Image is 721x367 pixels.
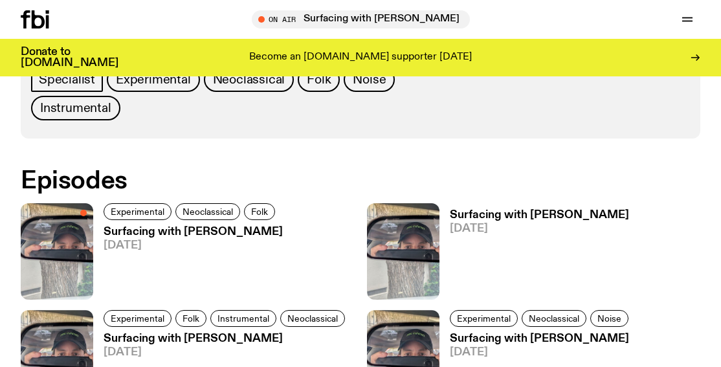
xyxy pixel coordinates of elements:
a: Folk [175,310,206,327]
span: [DATE] [450,347,632,358]
h3: Surfacing with [PERSON_NAME] [450,210,629,221]
span: Neoclassical [213,72,285,87]
a: Experimental [107,67,200,92]
span: Experimental [111,314,164,324]
h3: Surfacing with [PERSON_NAME] [450,333,632,344]
span: Neoclassical [529,314,579,324]
a: Folk [244,203,275,220]
span: Noise [353,72,386,87]
span: [DATE] [104,240,283,251]
a: Neoclassical [175,203,240,220]
span: Experimental [116,72,191,87]
span: Specialist [39,72,95,87]
span: Neoclassical [183,206,233,216]
a: Neoclassical [280,310,345,327]
a: Specialist [31,67,103,92]
a: Experimental [104,203,172,220]
a: Neoclassical [522,310,586,327]
a: Instrumental [31,96,120,120]
h3: Donate to [DOMAIN_NAME] [21,47,118,69]
a: Noise [590,310,628,327]
span: [DATE] [104,347,349,358]
span: Experimental [111,206,164,216]
h2: Episodes [21,170,469,193]
span: [DATE] [450,223,629,234]
a: Experimental [104,310,172,327]
a: Surfacing with [PERSON_NAME][DATE] [439,210,629,300]
a: Folk [298,67,340,92]
span: Instrumental [217,314,269,324]
a: Surfacing with [PERSON_NAME][DATE] [93,227,283,300]
p: Become an [DOMAIN_NAME] supporter [DATE] [249,52,472,63]
span: Folk [183,314,199,324]
h3: Surfacing with [PERSON_NAME] [104,333,349,344]
a: Neoclassical [204,67,294,92]
span: Noise [597,314,621,324]
span: Folk [307,72,331,87]
a: Noise [344,67,395,92]
span: Folk [251,206,268,216]
span: Experimental [457,314,511,324]
button: On AirSurfacing with [PERSON_NAME] [252,10,470,28]
a: Experimental [450,310,518,327]
span: Instrumental [40,101,111,115]
h3: Surfacing with [PERSON_NAME] [104,227,283,238]
span: Neoclassical [287,314,338,324]
a: Instrumental [210,310,276,327]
